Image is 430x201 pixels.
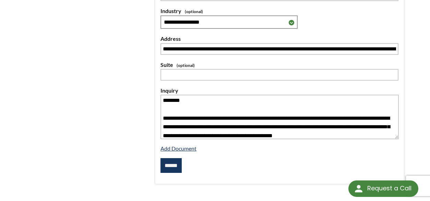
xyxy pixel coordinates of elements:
img: round button [353,183,364,194]
a: Add Document [160,145,196,152]
label: Industry [160,7,398,15]
label: Address [160,34,398,43]
label: Suite [160,60,398,69]
div: Request a Call [367,180,411,196]
div: Request a Call [348,180,418,197]
label: Inquiry [160,86,398,95]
